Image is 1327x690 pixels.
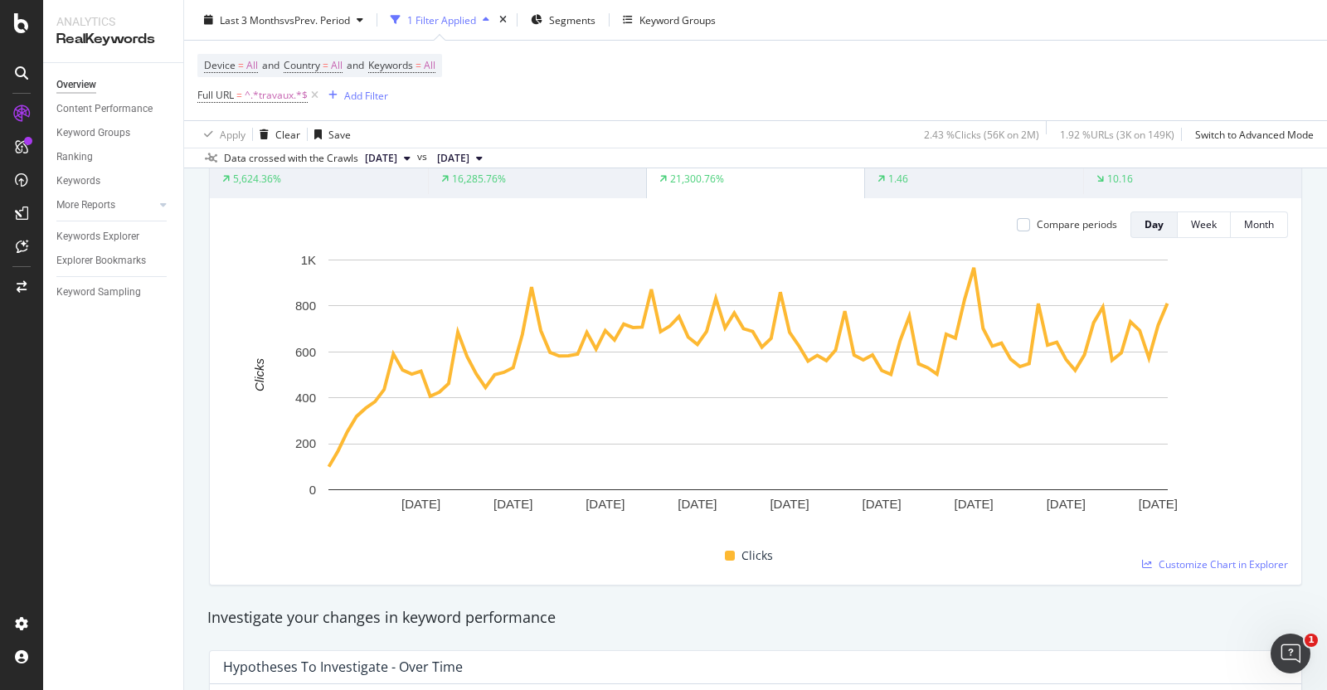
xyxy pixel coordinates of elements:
[238,58,244,72] span: =
[322,85,388,105] button: Add Filter
[1047,497,1086,511] text: [DATE]
[197,88,234,102] span: Full URL
[220,12,284,27] span: Last 3 Months
[770,497,809,511] text: [DATE]
[549,12,595,27] span: Segments
[323,58,328,72] span: =
[1188,121,1314,148] button: Switch to Advanced Mode
[741,546,773,566] span: Clicks
[862,497,901,511] text: [DATE]
[224,151,358,166] div: Data crossed with the Crawls
[262,58,279,72] span: and
[1139,497,1178,511] text: [DATE]
[197,7,370,33] button: Last 3 MonthsvsPrev. Period
[204,58,236,72] span: Device
[437,151,469,166] span: 2025 Jun. 13th
[295,391,316,405] text: 400
[365,151,397,166] span: 2025 Oct. 10th
[56,284,172,301] a: Keyword Sampling
[56,76,96,94] div: Overview
[1244,217,1274,231] div: Month
[56,252,172,270] a: Explorer Bookmarks
[56,148,93,166] div: Ranking
[1145,217,1164,231] div: Day
[252,357,266,391] text: Clicks
[493,497,532,511] text: [DATE]
[253,121,300,148] button: Clear
[56,124,130,142] div: Keyword Groups
[284,12,350,27] span: vs Prev. Period
[233,172,281,186] div: 5,624.36%
[1271,634,1310,673] iframe: Intercom live chat
[524,7,602,33] button: Segments
[56,76,172,94] a: Overview
[223,658,463,675] div: Hypotheses to Investigate - Over Time
[586,497,625,511] text: [DATE]
[1142,557,1288,571] a: Customize Chart in Explorer
[284,58,320,72] span: Country
[295,345,316,359] text: 600
[56,124,172,142] a: Keyword Groups
[56,100,172,118] a: Content Performance
[1037,217,1117,231] div: Compare periods
[295,436,316,450] text: 200
[401,497,440,511] text: [DATE]
[1130,211,1178,238] button: Day
[678,497,717,511] text: [DATE]
[955,497,994,511] text: [DATE]
[924,127,1039,141] div: 2.43 % Clicks ( 56K on 2M )
[56,197,155,214] a: More Reports
[207,607,1304,629] div: Investigate your changes in keyword performance
[1191,217,1217,231] div: Week
[275,127,300,141] div: Clear
[56,228,139,245] div: Keywords Explorer
[407,12,476,27] div: 1 Filter Applied
[358,148,417,168] button: [DATE]
[416,58,421,72] span: =
[301,253,316,267] text: 1K
[384,7,496,33] button: 1 Filter Applied
[1195,127,1314,141] div: Switch to Advanced Mode
[56,30,170,49] div: RealKeywords
[309,483,316,497] text: 0
[1107,172,1133,186] div: 10.16
[452,172,506,186] div: 16,285.76%
[56,197,115,214] div: More Reports
[197,121,245,148] button: Apply
[245,84,308,107] span: ^.*travaux.*$
[223,251,1272,540] svg: A chart.
[347,58,364,72] span: and
[56,252,146,270] div: Explorer Bookmarks
[56,284,141,301] div: Keyword Sampling
[1159,557,1288,571] span: Customize Chart in Explorer
[56,172,172,190] a: Keywords
[417,149,430,164] span: vs
[639,12,716,27] div: Keyword Groups
[56,100,153,118] div: Content Performance
[220,127,245,141] div: Apply
[56,13,170,30] div: Analytics
[56,148,172,166] a: Ranking
[424,54,435,77] span: All
[56,172,100,190] div: Keywords
[56,228,172,245] a: Keywords Explorer
[1060,127,1174,141] div: 1.92 % URLs ( 3K on 149K )
[430,148,489,168] button: [DATE]
[344,88,388,102] div: Add Filter
[496,12,510,28] div: times
[616,7,722,33] button: Keyword Groups
[236,88,242,102] span: =
[1178,211,1231,238] button: Week
[328,127,351,141] div: Save
[888,172,908,186] div: 1.46
[308,121,351,148] button: Save
[368,58,413,72] span: Keywords
[1231,211,1288,238] button: Month
[295,299,316,313] text: 800
[246,54,258,77] span: All
[1305,634,1318,647] span: 1
[670,172,724,186] div: 21,300.76%
[331,54,343,77] span: All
